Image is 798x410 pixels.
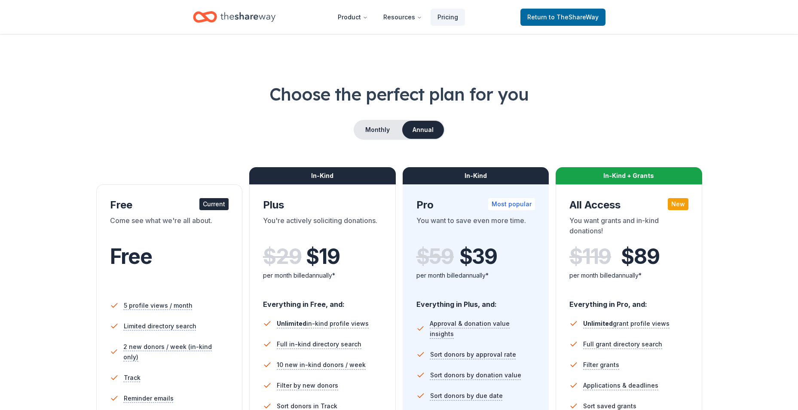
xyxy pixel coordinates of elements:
div: per month billed annually* [416,270,535,281]
a: Home [193,7,275,27]
div: In-Kind [403,167,549,184]
div: Plus [263,198,382,212]
button: Resources [376,9,429,26]
span: 2 new donors / week (in-kind only) [123,342,229,362]
span: in-kind profile views [277,320,369,327]
div: Current [199,198,229,210]
button: Product [331,9,375,26]
div: Most popular [488,198,535,210]
div: You want to save even more time. [416,215,535,239]
span: Track [124,373,141,383]
div: Everything in Pro, and: [569,292,688,310]
span: Unlimited [277,320,306,327]
a: Returnto TheShareWay [520,9,605,26]
span: $ 19 [306,245,339,269]
div: per month billed annually* [263,270,382,281]
span: Reminder emails [124,393,174,404]
button: Annual [402,121,444,139]
span: Return [527,12,599,22]
span: 10 new in-kind donors / week [277,360,366,370]
div: All Access [569,198,688,212]
span: Sort donors by approval rate [430,349,516,360]
span: Filter by new donors [277,380,338,391]
span: Approval & donation value insights [430,318,535,339]
div: Come see what we're all about. [110,215,229,239]
div: New [668,198,688,210]
div: Everything in Plus, and: [416,292,535,310]
div: Pro [416,198,535,212]
span: Free [110,244,152,269]
span: Unlimited [583,320,613,327]
span: Applications & deadlines [583,380,658,391]
span: Limited directory search [124,321,196,331]
div: In-Kind + Grants [556,167,702,184]
div: per month billed annually* [569,270,688,281]
span: grant profile views [583,320,670,327]
button: Monthly [355,121,401,139]
span: $ 89 [621,245,659,269]
div: You're actively soliciting donations. [263,215,382,239]
span: Full in-kind directory search [277,339,361,349]
div: You want grants and in-kind donations! [569,215,688,239]
span: Filter grants [583,360,619,370]
div: In-Kind [249,167,396,184]
span: 5 profile views / month [124,300,193,311]
span: $ 39 [459,245,497,269]
div: Everything in Free, and: [263,292,382,310]
span: Full grant directory search [583,339,662,349]
h1: Choose the perfect plan for you [34,82,764,106]
span: to TheShareWay [549,13,599,21]
div: Free [110,198,229,212]
span: Sort donors by due date [430,391,503,401]
span: Sort donors by donation value [430,370,521,380]
nav: Main [331,7,465,27]
a: Pricing [431,9,465,26]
